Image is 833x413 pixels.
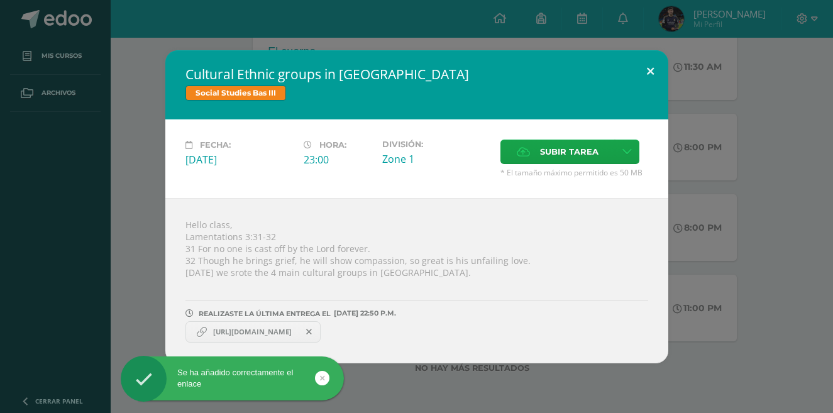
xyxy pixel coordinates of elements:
label: División: [382,140,490,149]
span: REALIZASTE LA ÚLTIMA ENTREGA EL [199,309,331,318]
span: [DATE] 22:50 P.M. [331,313,396,314]
span: Subir tarea [540,140,599,163]
span: Fecha: [200,140,231,150]
span: [URL][DOMAIN_NAME] [207,327,298,337]
div: [DATE] [185,153,294,167]
div: Zone 1 [382,152,490,166]
span: * El tamaño máximo permitido es 50 MB [500,167,648,178]
h2: Cultural Ethnic groups in [GEOGRAPHIC_DATA] [185,65,648,83]
div: Hello class, Lamentations 3:31-32 31 For no one is cast off by the Lord forever. 32 Though he bri... [165,198,668,363]
a: https://docs.google.com/document/d/1-ksn2NbWLSc-ln-_bN7g9ZOEW7VH_IKO0m8neVrnLbc/edit?usp=sharing [185,321,321,343]
div: Se ha añadido correctamente el enlace [121,367,344,390]
span: Social Studies Bas III [185,85,286,101]
span: Hora: [319,140,346,150]
div: 23:00 [304,153,372,167]
button: Close (Esc) [632,50,668,93]
span: Remover entrega [299,325,320,339]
